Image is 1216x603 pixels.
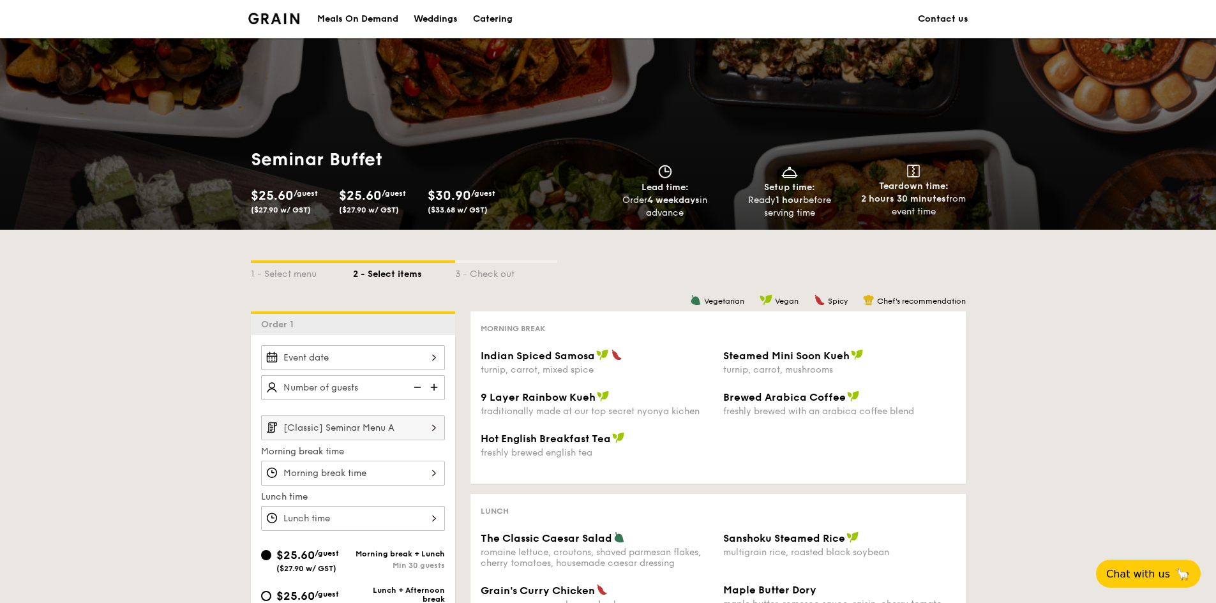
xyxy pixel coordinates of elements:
[647,195,700,205] strong: 4 weekdays
[481,584,595,597] span: Grain's Curry Chicken
[612,432,625,443] img: icon-vegan.f8ff3823.svg
[248,13,300,24] img: Grain
[251,188,294,204] span: $25.60
[248,13,300,24] a: Logotype
[723,364,956,375] div: turnip, carrot, mushrooms
[261,445,445,458] label: Morning break time
[481,447,713,458] div: freshly brewed english tea
[276,564,336,573] span: ($27.90 w/ GST)
[780,165,799,179] img: icon-dish.430c3a2e.svg
[251,263,353,281] div: 1 - Select menu
[261,345,445,370] input: Event date
[1175,567,1190,581] span: 🦙
[857,193,971,218] div: from event time
[294,189,318,198] span: /guest
[261,506,445,531] input: Lunch time
[907,165,920,177] img: icon-teardown.65201eee.svg
[846,532,859,543] img: icon-vegan.f8ff3823.svg
[315,590,339,599] span: /guest
[1106,568,1170,580] span: Chat with us
[723,391,846,403] span: Brewed Arabica Coffee
[596,349,609,361] img: icon-vegan.f8ff3823.svg
[428,188,471,204] span: $30.90
[382,189,406,198] span: /guest
[814,294,825,306] img: icon-spicy.37a8142b.svg
[723,532,845,544] span: Sanshoku Steamed Rice
[608,194,723,220] div: Order in advance
[613,532,625,543] img: icon-vegetarian.fe4039eb.svg
[481,364,713,375] div: turnip, carrot, mixed spice
[704,297,744,306] span: Vegetarian
[251,148,506,171] h1: Seminar Buffet
[597,391,610,402] img: icon-vegan.f8ff3823.svg
[353,549,445,558] div: Morning break + Lunch
[261,550,271,560] input: $25.60/guest($27.90 w/ GST)Morning break + LunchMin 30 guests
[851,349,864,361] img: icon-vegan.f8ff3823.svg
[879,181,949,191] span: Teardown time:
[407,375,426,399] img: icon-reduce.1d2dbef1.svg
[261,375,445,400] input: Number of guests
[877,297,966,306] span: Chef's recommendation
[426,375,445,399] img: icon-add.58712e84.svg
[481,406,713,417] div: traditionally made at our top secret nyonya kichen
[261,591,271,601] input: $25.60/guest($27.90 w/ GST)Lunch + Afternoon breakMin 30 guests
[642,182,689,193] span: Lead time:
[732,194,846,220] div: Ready before serving time
[481,547,713,569] div: romaine lettuce, croutons, shaved parmesan flakes, cherry tomatoes, housemade caesar dressing
[723,406,956,417] div: freshly brewed with an arabica coffee blend
[861,193,946,204] strong: 2 hours 30 minutes
[276,548,315,562] span: $25.60
[775,297,799,306] span: Vegan
[455,263,557,281] div: 3 - Check out
[251,205,311,214] span: ($27.90 w/ GST)
[261,461,445,486] input: Morning break time
[353,561,445,570] div: Min 30 guests
[481,350,595,362] span: Indian Spiced Samosa
[776,195,803,205] strong: 1 hour
[760,294,772,306] img: icon-vegan.f8ff3823.svg
[1096,560,1201,588] button: Chat with us🦙
[315,549,339,558] span: /guest
[611,349,622,361] img: icon-spicy.37a8142b.svg
[723,547,956,558] div: multigrain rice, roasted black soybean
[690,294,702,306] img: icon-vegetarian.fe4039eb.svg
[481,433,611,445] span: Hot English Breakfast Tea
[481,532,612,544] span: The Classic Caesar Salad
[353,263,455,281] div: 2 - Select items
[481,391,596,403] span: 9 Layer Rainbow Kueh
[863,294,874,306] img: icon-chef-hat.a58ddaea.svg
[428,205,488,214] span: ($33.68 w/ GST)
[261,491,445,503] label: Lunch time
[828,297,848,306] span: Spicy
[847,391,860,402] img: icon-vegan.f8ff3823.svg
[596,584,608,595] img: icon-spicy.37a8142b.svg
[339,205,399,214] span: ($27.90 w/ GST)
[723,584,816,596] span: Maple Butter Dory
[656,165,675,179] img: icon-clock.2db775ea.svg
[723,350,850,362] span: Steamed Mini Soon Kueh
[481,324,545,333] span: Morning break
[764,182,815,193] span: Setup time:
[339,188,382,204] span: $25.60
[423,415,445,440] img: icon-chevron-right.3c0dfbd6.svg
[481,507,509,516] span: Lunch
[276,589,315,603] span: $25.60
[261,319,299,330] span: Order 1
[471,189,495,198] span: /guest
